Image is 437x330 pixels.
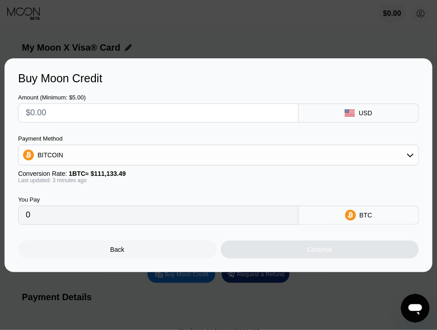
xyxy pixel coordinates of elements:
[18,94,299,101] div: Amount (Minimum: $5.00)
[38,151,63,159] div: BITCOIN
[401,294,430,323] iframe: زر إطلاق نافذة المراسلة
[359,109,372,117] div: USD
[18,72,419,85] div: Buy Moon Credit
[26,104,291,122] input: $0.00
[18,170,419,177] div: Conversion Rate:
[110,246,124,253] div: Back
[360,212,372,219] div: BTC
[69,170,126,177] span: 1 BTC ≈ $111,133.49
[18,135,419,142] div: Payment Method
[18,177,419,184] div: Last updated: 3 minutes ago
[19,146,418,164] div: BITCOIN
[18,240,217,259] div: Back
[18,196,299,203] div: You Pay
